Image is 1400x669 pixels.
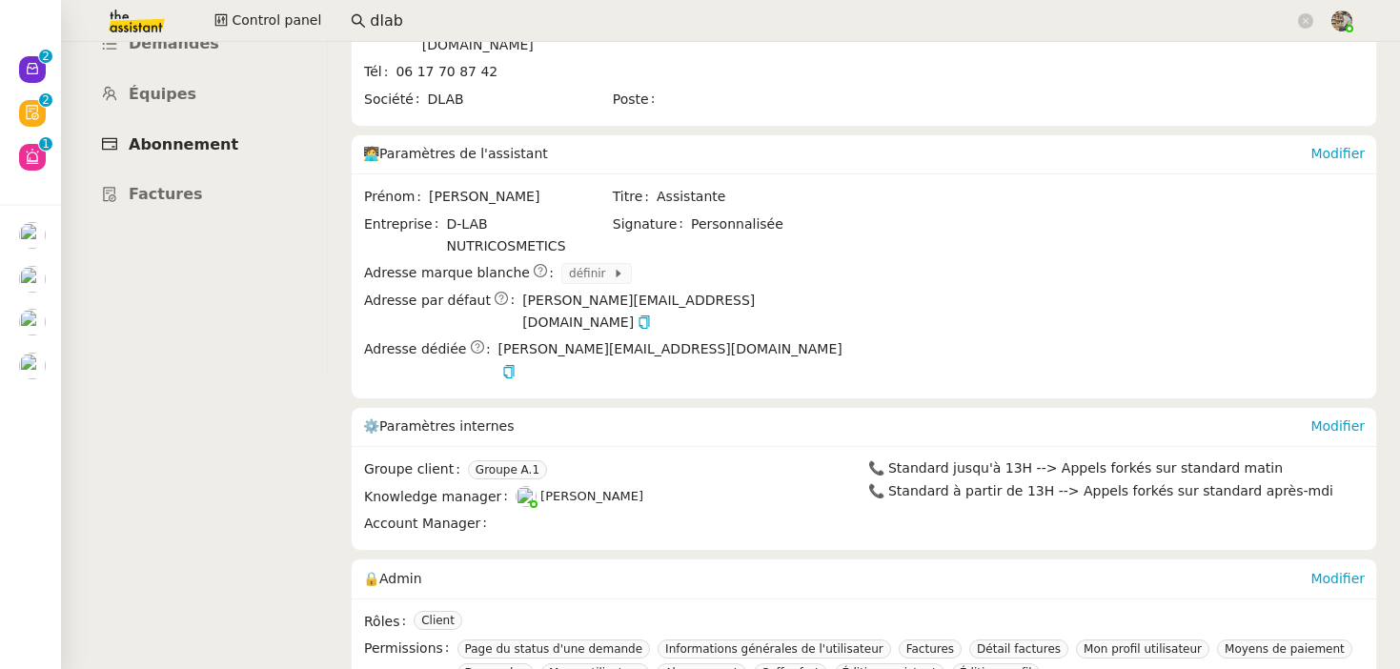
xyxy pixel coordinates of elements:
span: Moyens de paiement [1225,642,1345,656]
img: users%2FHIWaaSoTa5U8ssS5t403NQMyZZE3%2Favatar%2Fa4be050e-05fa-4f28-bbe7-e7e8e4788720 [19,353,46,379]
span: Adresse dédiée [364,338,466,360]
a: Abonnement [71,123,315,168]
span: [PERSON_NAME] [540,489,643,503]
a: Modifier [1310,146,1365,161]
span: Groupe client [364,458,468,480]
nz-badge-sup: 2 [39,93,52,107]
span: Mon profil utilisateur [1084,642,1202,656]
span: Titre [613,186,657,208]
span: Admin [379,571,422,586]
img: users%2FHIWaaSoTa5U8ssS5t403NQMyZZE3%2Favatar%2Fa4be050e-05fa-4f28-bbe7-e7e8e4788720 [19,309,46,335]
p: 2 [42,93,50,111]
nz-badge-sup: 2 [39,50,52,63]
span: Tél [364,61,396,83]
img: users%2FyQfMwtYgTqhRP2YHWHmG2s2LYaD3%2Favatar%2Fprofile-pic.png [516,486,537,507]
span: 06 17 70 87 42 [396,64,497,79]
span: Informations générales de l'utilisateur [665,642,883,656]
span: Détail factures [977,642,1061,656]
span: Account Manager [364,513,495,535]
span: Paramètres internes [379,418,514,434]
span: Prénom [364,186,429,208]
span: Page du status d'une demande [465,642,643,656]
div: 📞 Standard jusqu'à 13H --> Appels forkés sur standard matin [868,457,1366,479]
span: Poste [613,89,663,111]
div: 🧑‍💻 [363,135,1310,173]
span: Abonnement [129,135,238,153]
span: Société [364,89,427,111]
div: 📞 Standard à partir de 13H --> Appels forkés sur standard après-mdi [868,480,1366,502]
span: Personnalisée [691,213,783,235]
span: définir [569,264,613,283]
a: Modifier [1310,571,1365,586]
img: users%2FHIWaaSoTa5U8ssS5t403NQMyZZE3%2Favatar%2Fa4be050e-05fa-4f28-bbe7-e7e8e4788720 [19,266,46,293]
img: 388bd129-7e3b-4cb1-84b4-92a3d763e9b7 [1331,10,1352,31]
a: Demandes [71,22,315,67]
span: Factures [129,185,203,203]
nz-tag: Client [414,611,462,630]
input: Rechercher [370,9,1294,34]
span: Factures [906,642,954,656]
span: Paramètres de l'assistant [379,146,548,161]
a: Équipes [71,72,315,117]
span: Control panel [232,10,321,31]
span: Knowledge manager [364,486,516,508]
div: ⚙️ [363,408,1310,446]
span: DLAB [427,89,610,111]
span: Adresse par défaut [364,290,491,312]
img: users%2FHIWaaSoTa5U8ssS5t403NQMyZZE3%2Favatar%2Fa4be050e-05fa-4f28-bbe7-e7e8e4788720 [19,222,46,249]
a: Modifier [1310,418,1365,434]
p: 1 [42,137,50,154]
nz-tag: Groupe A.1 [468,460,547,479]
span: Équipes [129,85,196,103]
span: Signature [613,213,691,235]
p: 2 [42,50,50,67]
div: 🔒 [363,559,1310,598]
span: [PERSON_NAME][EMAIL_ADDRESS][DOMAIN_NAME] [498,338,860,383]
nz-badge-sup: 1 [39,137,52,151]
span: [PERSON_NAME] [429,186,611,208]
span: Entreprise [364,213,446,258]
span: Assistante [657,186,859,208]
span: Rôles [364,611,414,633]
span: [PERSON_NAME][EMAIL_ADDRESS][DOMAIN_NAME] [522,290,859,334]
span: [EMAIL_ADDRESS][DOMAIN_NAME] [422,15,781,52]
span: D-LAB NUTRICOSMETICS [446,213,610,258]
span: Demandes [129,34,219,52]
span: Adresse marque blanche [364,262,530,284]
button: Control panel [203,8,333,34]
